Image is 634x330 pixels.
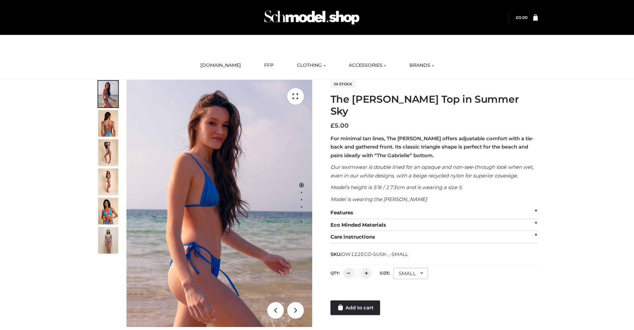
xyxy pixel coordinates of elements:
[404,58,439,73] a: BRANDS
[262,4,362,31] img: Schmodel Admin 964
[330,93,538,117] h1: The [PERSON_NAME] Top in Summer Sky
[393,268,428,279] div: SMALL
[516,15,528,20] bdi: 0.00
[98,227,118,254] img: SSVC.jpg
[341,251,408,257] span: OW122ECO-SUSK-_-SMALL
[330,231,538,243] div: Care instructions
[126,80,312,327] img: 1.Alex-top_SS-1_4464b1e7-c2c9-4e4b-a62c-58381cd673c0 (1)
[330,300,380,315] a: Add to cart
[516,15,519,20] span: £
[98,198,118,224] img: 2.Alex-top_CN-1-1-2.jpg
[330,122,334,129] span: £
[330,184,463,190] em: Model’s height is 5’8 / 173cm and is wearing a size S.
[195,58,246,73] a: [DOMAIN_NAME]
[344,58,391,73] a: ACCESSORIES
[330,122,349,129] bdi: 5.00
[259,58,279,73] a: FFP
[330,271,340,275] label: QTY:
[330,219,538,231] div: Eco Minded Materials
[330,80,355,88] span: In stock
[98,81,118,107] img: 1.Alex-top_SS-1_4464b1e7-c2c9-4e4b-a62c-58381cd673c0-1.jpg
[98,139,118,166] img: 4.Alex-top_CN-1-1-2.jpg
[380,271,390,275] label: Size:
[330,164,533,179] em: Our swimwear is double lined for an opaque and non-see-through look when wet, even in our white d...
[330,196,427,202] em: Model is wearing the [PERSON_NAME]
[330,135,534,159] strong: For minimal tan lines, The [PERSON_NAME] offers adjustable comfort with a tie-back and gathered f...
[98,110,118,137] img: 5.Alex-top_CN-1-1_1-1.jpg
[330,250,409,258] span: SKU:
[516,15,528,20] a: £0.00
[330,207,538,219] div: Features
[98,168,118,195] img: 3.Alex-top_CN-1-1-2.jpg
[292,58,330,73] a: CLOTHING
